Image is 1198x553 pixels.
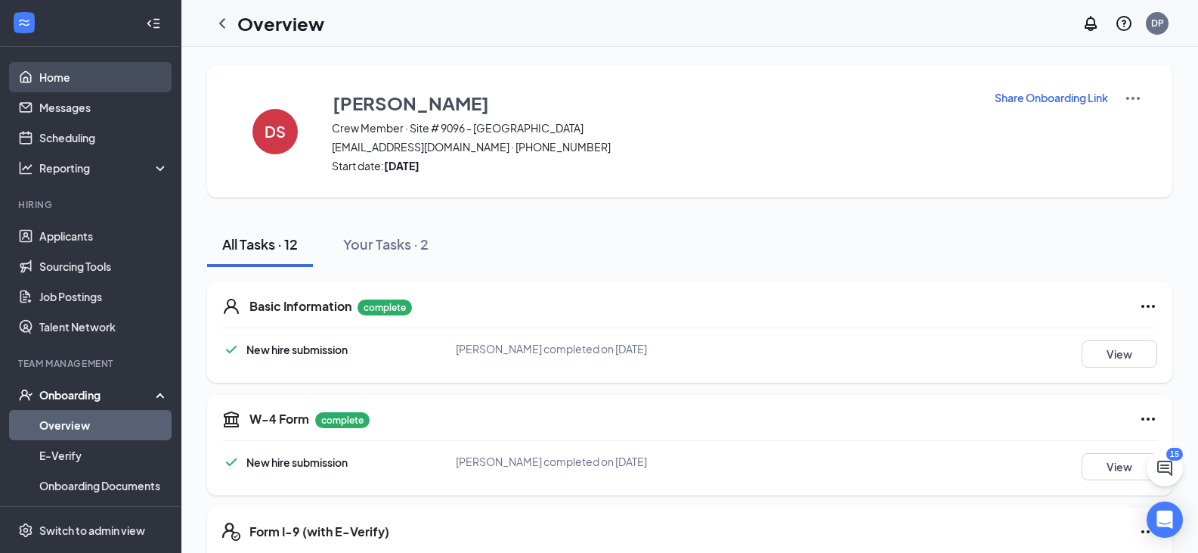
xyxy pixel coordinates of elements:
[39,281,169,312] a: Job Postings
[39,387,156,402] div: Onboarding
[18,198,166,211] div: Hiring
[39,62,169,92] a: Home
[1151,17,1164,30] div: DP
[1082,453,1157,480] button: View
[18,357,166,370] div: Team Management
[1139,297,1157,315] svg: Ellipses
[237,11,324,36] h1: Overview
[249,411,309,427] h5: W-4 Form
[1082,14,1100,33] svg: Notifications
[18,523,33,538] svg: Settings
[39,160,169,176] div: Reporting
[1139,410,1157,428] svg: Ellipses
[456,342,647,356] span: [PERSON_NAME] completed on [DATE]
[39,92,169,123] a: Messages
[994,89,1109,106] button: Share Onboarding Link
[222,410,240,428] svg: TaxGovernmentIcon
[39,471,169,501] a: Onboarding Documents
[1147,502,1183,538] div: Open Intercom Messenger
[995,90,1108,105] p: Share Onboarding Link
[39,123,169,153] a: Scheduling
[18,160,33,176] svg: Analysis
[213,14,231,33] svg: ChevronLeft
[1147,450,1183,486] button: ChatActive
[222,297,240,315] svg: User
[332,158,975,173] span: Start date:
[39,440,169,471] a: E-Verify
[246,455,348,469] span: New hire submission
[246,343,348,356] span: New hire submission
[249,523,389,540] h5: Form I-9 (with E-Verify)
[265,126,286,137] h4: DS
[17,15,32,30] svg: WorkstreamLogo
[39,501,169,531] a: Activity log
[1139,523,1157,541] svg: Ellipses
[384,159,419,172] strong: [DATE]
[1082,340,1157,368] button: View
[333,90,489,116] h3: [PERSON_NAME]
[332,139,975,154] span: [EMAIL_ADDRESS][DOMAIN_NAME] · [PHONE_NUMBER]
[1166,448,1183,461] div: 15
[249,298,351,315] h5: Basic Information
[222,235,298,253] div: All Tasks · 12
[332,89,975,117] button: [PERSON_NAME]
[237,89,313,173] button: DS
[222,453,240,471] svg: Checkmark
[332,120,975,135] span: Crew Member · Site # 9096 - [GEOGRAPHIC_DATA]
[456,455,647,468] span: [PERSON_NAME] completed on [DATE]
[18,387,33,402] svg: UserCheck
[39,251,169,281] a: Sourcing Tools
[315,412,370,428] p: complete
[222,523,240,541] svg: FormI9EVerifyIcon
[1115,14,1133,33] svg: QuestionInfo
[358,300,412,315] p: complete
[1156,459,1174,477] svg: ChatActive
[146,16,161,31] svg: Collapse
[1124,89,1142,107] img: More Actions
[39,410,169,440] a: Overview
[39,523,145,538] div: Switch to admin view
[343,235,429,253] div: Your Tasks · 2
[222,340,240,359] svg: Checkmark
[39,221,169,251] a: Applicants
[39,312,169,342] a: Talent Network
